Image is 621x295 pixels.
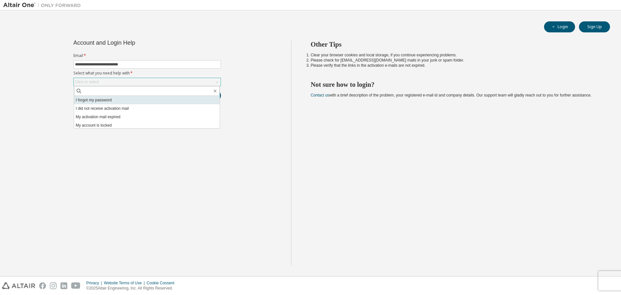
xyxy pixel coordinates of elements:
[311,52,599,58] li: Clear your browser cookies and local storage, if you continue experiencing problems.
[74,78,221,86] div: Click to select
[579,21,610,32] button: Sign Up
[50,282,57,289] img: instagram.svg
[311,93,329,97] a: Contact us
[3,2,84,8] img: Altair One
[311,80,599,89] h2: Not sure how to login?
[73,40,191,45] div: Account and Login Help
[60,282,67,289] img: linkedin.svg
[86,280,104,286] div: Privacy
[39,282,46,289] img: facebook.svg
[311,63,599,68] li: Please verify that the links in the activation e-mails are not expired.
[73,71,221,76] label: Select what you need help with
[73,53,221,58] label: Email
[86,286,178,291] p: © 2025 Altair Engineering, Inc. All Rights Reserved.
[311,58,599,63] li: Please check for [EMAIL_ADDRESS][DOMAIN_NAME] mails in your junk or spam folder.
[71,282,81,289] img: youtube.svg
[75,79,99,85] div: Click to select
[147,280,178,286] div: Cookie Consent
[544,21,575,32] button: Login
[104,280,147,286] div: Website Terms of Use
[311,40,599,49] h2: Other Tips
[2,282,35,289] img: altair_logo.svg
[74,96,220,104] li: I forgot my password
[311,93,592,97] span: with a brief description of the problem, your registered e-mail id and company details. Our suppo...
